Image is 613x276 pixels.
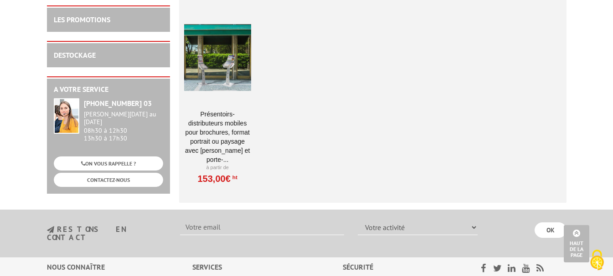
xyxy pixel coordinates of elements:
sup: HT [231,174,237,181]
a: ON VOUS RAPPELLE ? [54,156,163,171]
img: newsletter.jpg [47,226,54,234]
div: Services [192,262,343,272]
div: Nous connaître [47,262,192,272]
a: CONTACTEZ-NOUS [54,173,163,187]
input: OK [535,222,567,238]
button: Cookies (fenêtre modale) [581,245,613,276]
a: LES PROMOTIONS [54,15,110,24]
a: DESTOCKAGE [54,50,96,60]
div: Sécurité [343,262,457,272]
a: 153,00€HT [197,176,237,181]
h2: A votre service [54,85,163,94]
p: À partir de [184,164,251,171]
div: 08h30 à 12h30 13h30 à 17h30 [84,110,163,142]
strong: [PHONE_NUMBER] 03 [84,99,152,108]
img: widget-service.jpg [54,98,79,134]
img: Cookies (fenêtre modale) [586,249,608,271]
a: Haut de la page [564,225,589,262]
div: [PERSON_NAME][DATE] au [DATE] [84,110,163,126]
input: Votre email [180,220,344,235]
a: Présentoirs-distributeurs mobiles pour brochures, format portrait ou paysage avec [PERSON_NAME] e... [184,110,251,164]
h3: restons en contact [47,226,167,241]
